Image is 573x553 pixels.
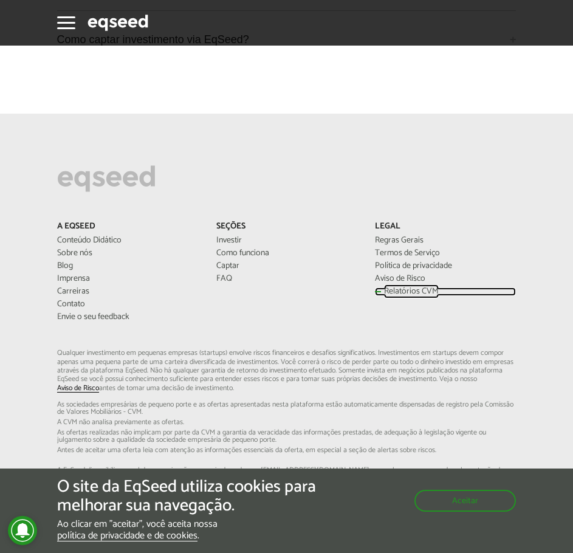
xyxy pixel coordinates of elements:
[57,349,516,492] p: Qualquer investimento em pequenas empresas (startups) envolve riscos financeiros e desafios signi...
[57,518,332,541] p: Ao clicar em "aceitar", você aceita nossa .
[414,490,516,512] button: Aceitar
[216,262,357,270] a: Captar
[57,262,198,270] a: Blog
[375,262,516,270] a: Política de privacidade
[57,385,99,393] a: Aviso de Risco
[57,222,198,232] p: A EqSeed
[57,429,516,444] span: As ofertas realizadas não implicam por parte da CVM a garantia da veracidade das informações p...
[57,236,198,245] a: Conteúdo Didático
[216,249,357,258] a: Como funciona
[57,401,516,416] span: As sociedades empresárias de pequeno porte e as ofertas apresentadas nesta plataforma estão aut...
[57,531,197,541] a: política de privacidade e de cookies
[57,287,198,296] a: Carreiras
[375,222,516,232] p: Legal
[216,275,357,283] a: FAQ
[375,275,516,283] a: Aviso de Risco
[216,236,357,245] a: Investir
[375,249,516,258] a: Termos de Serviço
[57,300,198,309] a: Contato
[375,287,516,296] a: Relatórios CVM
[57,478,332,515] h5: O site da EqSeed utiliza cookies para melhorar sua navegação.
[375,236,516,245] a: Regras Gerais
[57,162,156,195] img: EqSeed Logo
[57,313,198,321] a: Envie o seu feedback
[57,447,516,454] span: Antes de aceitar uma oferta leia com atenção as informações essenciais da oferta, em especial...
[57,419,516,426] span: A CVM não analisa previamente as ofertas.
[57,249,198,258] a: Sobre nós
[87,13,148,33] img: EqSeed
[57,275,198,283] a: Imprensa
[216,222,357,232] p: Seções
